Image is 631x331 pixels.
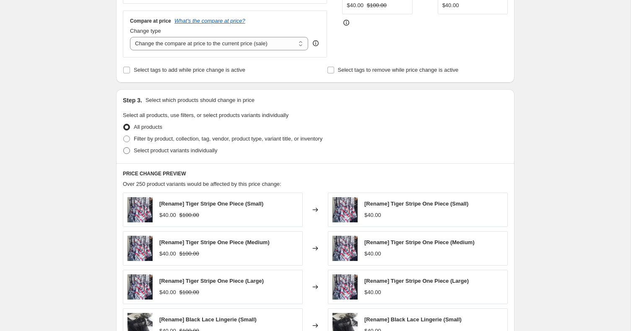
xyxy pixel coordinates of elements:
div: $40.00 [364,288,381,297]
div: $40.00 [364,211,381,219]
img: image_2588d841-7fe1-4211-b8a4-9f442657011c_80x.jpg [332,236,358,261]
strike: $100.00 [179,288,199,297]
strike: $100.00 [367,1,387,10]
h6: PRICE CHANGE PREVIEW [123,170,508,177]
h2: Step 3. [123,96,142,104]
h3: Compare at price [130,18,171,24]
span: [Rename] Tiger Stripe One Piece (Large) [364,278,469,284]
span: Select all products, use filters, or select products variants individually [123,112,288,118]
span: All products [134,124,162,130]
span: Over 250 product variants would be affected by this price change: [123,181,281,187]
div: $40.00 [347,1,364,10]
span: [Rename] Black Lace Lingerie (Small) [364,316,462,323]
span: Select tags to add while price change is active [134,67,245,73]
span: Select tags to remove while price change is active [338,67,459,73]
img: image_2588d841-7fe1-4211-b8a4-9f442657011c_80x.jpg [332,197,358,222]
div: $40.00 [442,1,459,10]
span: Change type [130,28,161,34]
span: [Rename] Tiger Stripe One Piece (Medium) [364,239,475,245]
img: image_2588d841-7fe1-4211-b8a4-9f442657011c_80x.jpg [127,274,153,300]
img: image_2588d841-7fe1-4211-b8a4-9f442657011c_80x.jpg [127,197,153,222]
span: [Rename] Tiger Stripe One Piece (Medium) [159,239,270,245]
img: image_2588d841-7fe1-4211-b8a4-9f442657011c_80x.jpg [332,274,358,300]
div: $40.00 [159,250,176,258]
div: help [312,39,320,47]
img: image_2588d841-7fe1-4211-b8a4-9f442657011c_80x.jpg [127,236,153,261]
div: $40.00 [159,288,176,297]
span: Select product variants individually [134,147,217,154]
div: $40.00 [159,211,176,219]
span: [Rename] Tiger Stripe One Piece (Small) [159,201,263,207]
strike: $100.00 [179,250,199,258]
button: What's the compare at price? [174,18,245,24]
p: Select which products should change in price [145,96,254,104]
span: Filter by product, collection, tag, vendor, product type, variant title, or inventory [134,136,322,142]
span: [Rename] Tiger Stripe One Piece (Small) [364,201,468,207]
div: $40.00 [364,250,381,258]
span: [Rename] Black Lace Lingerie (Small) [159,316,257,323]
strike: $100.00 [179,211,199,219]
span: [Rename] Tiger Stripe One Piece (Large) [159,278,264,284]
